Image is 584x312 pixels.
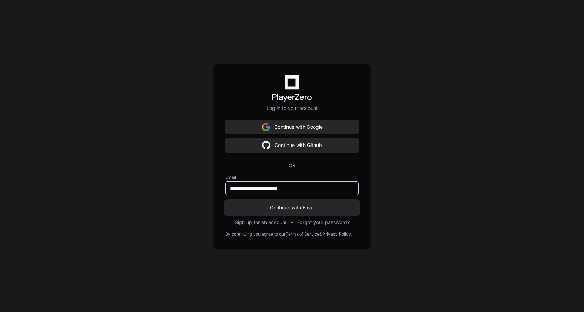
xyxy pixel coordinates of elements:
[262,138,270,152] img: Sign in with google
[297,219,350,226] button: Forgot your password?
[225,201,359,215] button: Continue with Email
[225,120,359,134] button: Continue with Google
[225,174,359,180] label: Email
[320,231,322,237] div: &
[225,204,359,211] span: Continue with Email
[225,138,359,152] button: Continue with Github
[225,105,359,112] p: Log in to your account
[286,162,298,169] span: OR
[262,120,270,134] img: Sign in with google
[286,231,320,237] a: Terms of Service
[322,231,352,237] a: Privacy Policy.
[225,231,286,237] div: By continuing you agree to our
[235,219,287,226] button: Sign up for an account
